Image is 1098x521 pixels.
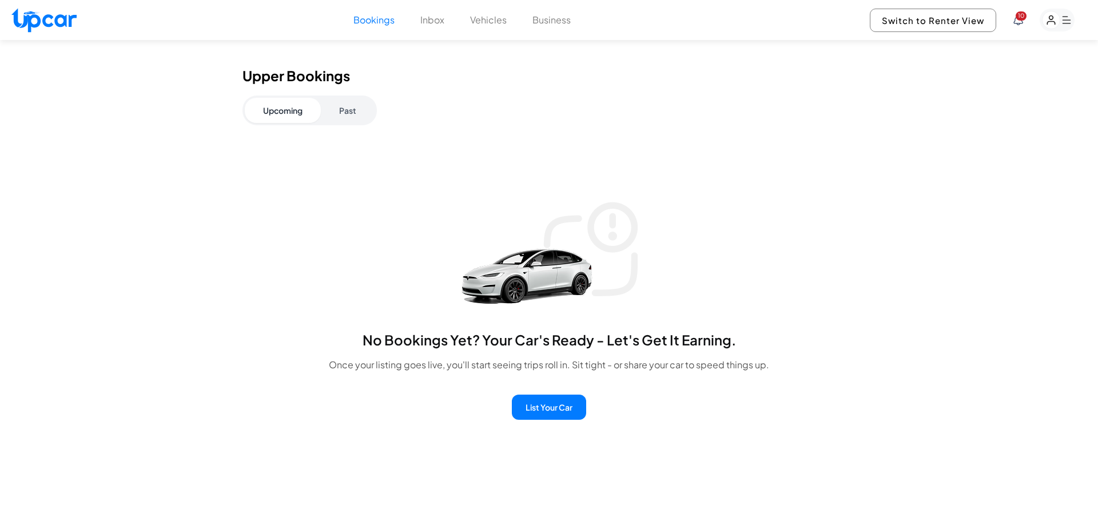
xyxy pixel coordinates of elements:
[532,13,571,27] button: Business
[870,9,996,32] button: Switch to Renter View
[329,331,769,349] h1: No Bookings Yet? Your Car's Ready - Let's Get It Earning.
[329,358,769,372] p: Once your listing goes live, you'll start seeing trips roll in. Sit tight - or share your car to ...
[11,8,77,33] img: Upcar Logo
[455,197,643,317] img: booking
[245,98,321,123] button: Upcoming
[242,67,856,84] h1: Upper Bookings
[512,395,586,420] button: List Your Car
[420,13,444,27] button: Inbox
[1016,11,1027,21] span: You have new notifications
[321,98,375,123] button: Past
[353,13,395,27] button: Bookings
[470,13,507,27] button: Vehicles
